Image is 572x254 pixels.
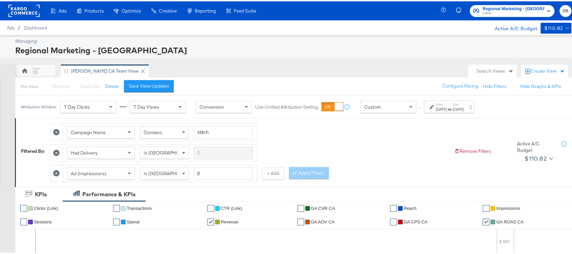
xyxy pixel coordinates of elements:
div: Regional Marketing - [GEOGRAPHIC_DATA] [15,43,570,55]
div: Attribution Window: [20,103,57,108]
div: SB [33,68,38,74]
label: Use Unified Attribution Setting: [255,103,319,109]
a: ✔ [298,204,304,211]
label: Start: [436,101,447,105]
span: Is [GEOGRAPHIC_DATA] [144,169,196,175]
span: CTR (Link) [221,204,242,210]
button: Remove Filters [454,147,491,153]
span: Regional Marketing - [GEOGRAPHIC_DATA] [483,4,545,11]
span: Ads [59,7,66,12]
a: ✔ [113,217,120,224]
span: Clarks [483,10,545,15]
input: Enter a number [194,166,253,179]
button: + Add [262,166,284,178]
div: Active A/C Budget [488,21,537,32]
strong: to [447,105,453,110]
span: Contains [144,128,162,134]
input: Enter a search term [194,125,253,137]
label: End: [453,101,464,105]
a: ✔ [483,217,490,224]
a: ✔ [390,204,397,211]
span: Optimize [122,7,141,12]
span: Ad (Impressions) [71,169,106,175]
span: ↑ [417,106,424,108]
span: Duplicate [80,82,100,88]
div: Performance & KPIs [82,189,136,197]
span: Reporting [195,7,216,12]
button: Regional Marketing - [GEOGRAPHIC_DATA]Clarks [470,4,555,16]
button: Configure Pacing [438,79,483,91]
span: Impressions [496,204,520,210]
span: Is [GEOGRAPHIC_DATA] [144,148,196,155]
span: Feed Suite [234,7,256,12]
a: ✔ [20,217,27,224]
div: KPIs [35,189,47,197]
div: Create View [531,67,565,73]
button: SB [560,4,572,16]
a: ✔ [113,204,120,211]
button: $110.82 [541,21,572,32]
span: 7 Day Clicks [64,103,90,109]
span: Creative [159,7,177,12]
div: Drag to reorder tab [64,68,68,71]
span: Conversion [200,103,224,109]
div: Save View Updates [129,81,169,88]
button: $110.82 [522,152,555,163]
span: 7 Day Views [134,103,159,109]
span: Ads [7,24,15,29]
span: Reach [404,204,417,210]
div: This View: [20,83,38,88]
button: Delete [105,82,119,88]
span: GA AOV CA [311,218,335,223]
input: Enter a search term [194,145,253,158]
span: / [15,24,24,29]
div: [PERSON_NAME] CA Team View [71,67,139,73]
div: Search Views [477,67,514,73]
span: GA ROAS CA [496,218,524,223]
button: Hide Graphs & KPIs [520,82,561,88]
div: Active A/C Budget [517,139,555,152]
div: [DATE] [436,105,447,111]
span: GA CPS CA [404,218,428,223]
div: $110.82 [544,23,563,31]
div: Managing: [15,37,570,43]
a: ✔ [20,204,27,211]
div: $110.82 [525,152,547,162]
span: SB [563,6,569,14]
a: ✔ [207,217,214,224]
span: Rename [53,82,70,88]
span: Clicks (Link) [34,204,58,210]
span: Spend [127,218,140,223]
span: Transactions [127,204,152,210]
a: ✔ [483,204,490,211]
button: Save View Updates [124,79,174,91]
a: ✔ [207,204,214,211]
span: GA CVR CA [311,204,335,210]
span: Revenue [221,218,239,223]
span: Campaign Name [71,128,106,134]
a: ✔ [390,217,397,224]
button: Hide Filters [483,82,507,88]
a: Dashboard [24,24,47,29]
a: ✔ [298,217,304,224]
span: Custom [364,103,381,109]
span: Products [84,7,104,12]
span: Sessions [34,218,52,223]
div: Filtered By: [21,147,45,153]
span: Had Delivery [71,148,98,155]
div: [DATE] [453,105,464,111]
